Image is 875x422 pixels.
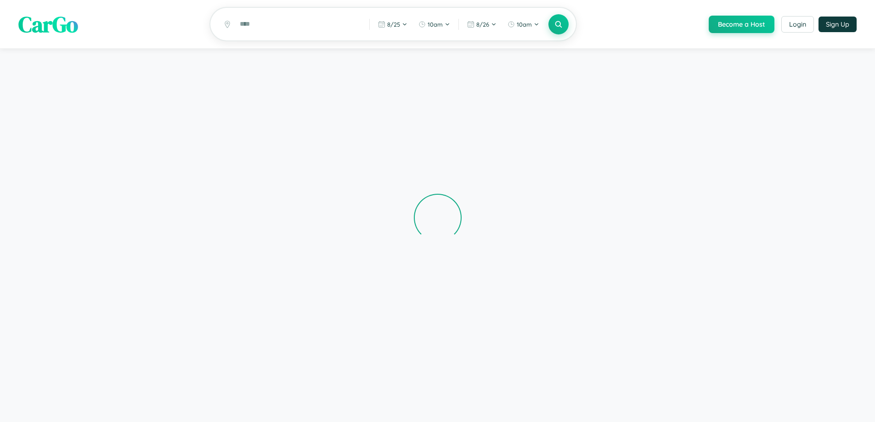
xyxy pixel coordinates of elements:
[373,17,412,32] button: 8/25
[781,16,814,33] button: Login
[819,17,857,32] button: Sign Up
[476,21,489,28] span: 8 / 26
[18,9,78,39] span: CarGo
[414,17,455,32] button: 10am
[503,17,544,32] button: 10am
[463,17,501,32] button: 8/26
[387,21,400,28] span: 8 / 25
[709,16,774,33] button: Become a Host
[517,21,532,28] span: 10am
[428,21,443,28] span: 10am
